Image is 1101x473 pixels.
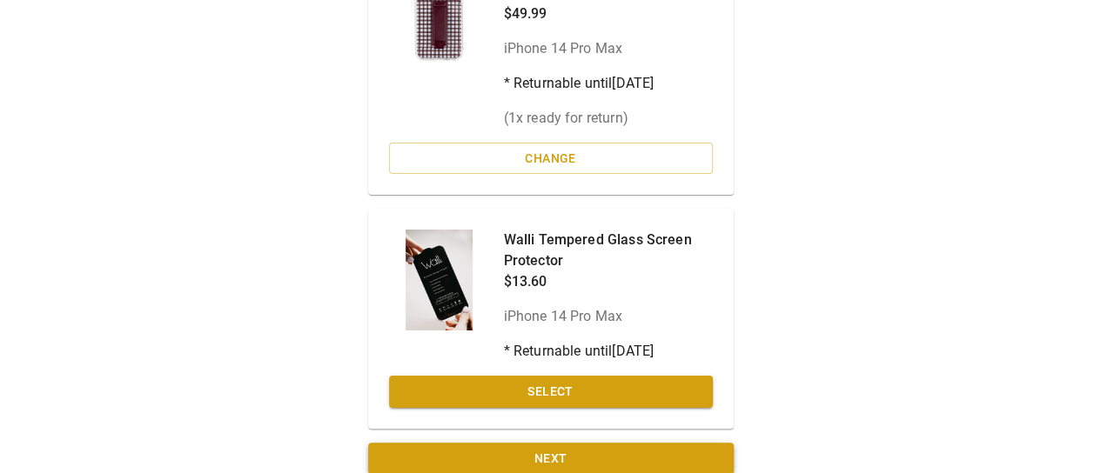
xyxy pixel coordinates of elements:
[504,230,713,271] p: Walli Tempered Glass Screen Protector
[504,271,713,292] p: $13.60
[504,306,713,327] p: iPhone 14 Pro Max
[389,143,713,175] button: Change
[504,341,713,362] p: * Returnable until [DATE]
[504,38,713,59] p: iPhone 14 Pro Max
[504,73,713,94] p: * Returnable until [DATE]
[389,376,713,408] button: Select
[504,3,713,24] p: $49.99
[504,108,713,129] p: ( 1 x ready for return)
